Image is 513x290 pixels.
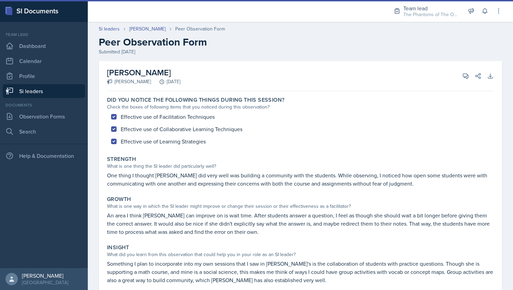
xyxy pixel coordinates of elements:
div: What is one thing the SI leader did particularly well? [107,163,494,170]
div: [PERSON_NAME] [107,78,151,85]
div: Check the boxes of following items that you noticed during this observation? [107,103,494,111]
div: Team lead [403,4,458,12]
label: Did you notice the following things during this session? [107,97,284,103]
label: Strength [107,156,136,163]
a: Profile [3,69,85,83]
div: Team lead [3,31,85,38]
p: One thing I thought [PERSON_NAME] did very well was building a community with the students. While... [107,171,494,188]
div: [PERSON_NAME] [22,272,68,279]
a: Search [3,125,85,138]
div: Documents [3,102,85,108]
div: Help & Documentation [3,149,85,163]
div: What did you learn from this observation that could help you in your role as an SI leader? [107,251,494,258]
label: Insight [107,244,129,251]
div: The Phantoms of The Opera / Fall 2025 [403,11,458,18]
div: [GEOGRAPHIC_DATA] [22,279,68,286]
h2: [PERSON_NAME] [107,66,180,79]
label: Growth [107,196,131,203]
div: Peer Observation Form [175,25,225,33]
a: Si leaders [3,84,85,98]
a: [PERSON_NAME] [129,25,166,33]
p: An area I think [PERSON_NAME] can improve on is wait time. After students answer a question, I fe... [107,211,494,236]
h2: Peer Observation Form [99,36,502,48]
a: Calendar [3,54,85,68]
a: Si leaders [99,25,120,33]
a: Observation Forms [3,110,85,123]
a: Dashboard [3,39,85,53]
div: Submitted [DATE] [99,48,502,55]
div: [DATE] [151,78,180,85]
p: Something I plan to incorporate into my own sessions that I saw in [PERSON_NAME]'s is the collabo... [107,260,494,284]
div: What is one way in which the SI leader might improve or change their session or their effectivene... [107,203,494,210]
